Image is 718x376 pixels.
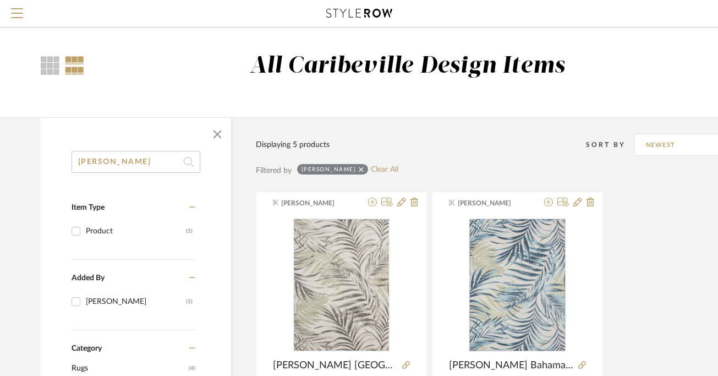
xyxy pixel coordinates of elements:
[72,151,200,173] input: Search within 5 results
[86,293,186,310] div: [PERSON_NAME]
[281,198,350,208] span: [PERSON_NAME]
[186,293,193,310] div: (5)
[186,222,193,240] div: (5)
[371,165,398,175] a: Clear All
[273,359,398,372] span: [PERSON_NAME] [GEOGRAPHIC_DATA] Coastal Indoor/Outdoor Area Rug, Ivory/Green
[449,359,574,372] span: [PERSON_NAME] Bahama [GEOGRAPHIC_DATA] Coastal Indoor/Outdoor Area Rug, Ivory/Aqua Blue
[86,222,186,240] div: Product
[458,198,527,208] span: [PERSON_NAME]
[256,139,330,151] div: Displaying 5 products
[273,216,410,353] img: Tommy Bahama Malibu Palm Springs Coastal Indoor/Outdoor Area Rug, Ivory/Green
[250,52,566,80] div: All Caribeville Design Items
[72,204,105,211] span: Item Type
[256,165,292,177] div: Filtered by
[273,216,410,353] div: 0
[72,274,105,282] span: Added By
[302,166,357,173] div: [PERSON_NAME]
[586,139,634,150] div: Sort By
[206,123,228,145] button: Close
[449,216,586,353] img: Tommy Bahama Malibu Palm Springs Coastal Indoor/Outdoor Area Rug, Ivory/Aqua Blue
[72,344,102,353] span: Category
